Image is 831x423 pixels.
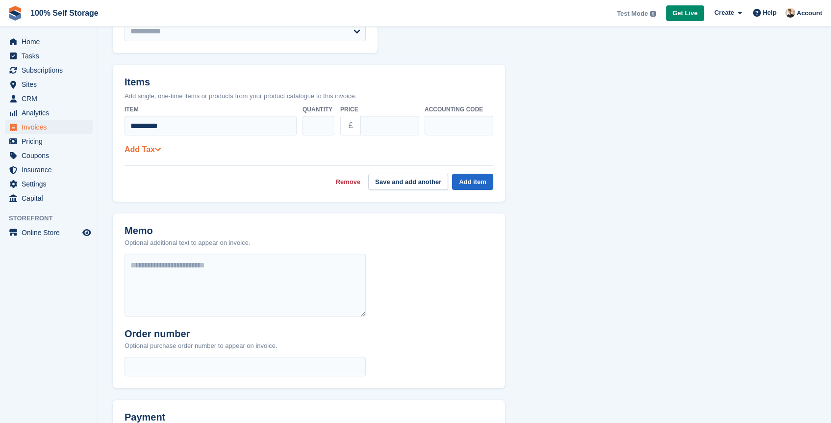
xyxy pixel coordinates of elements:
[22,78,80,91] span: Sites
[5,63,93,77] a: menu
[22,149,80,162] span: Coupons
[5,177,93,191] a: menu
[785,8,795,18] img: Oliver
[650,11,656,17] img: icon-info-grey-7440780725fd019a000dd9b08b2336e03edf1995a4989e88bcd33f0948082b44.svg
[22,49,80,63] span: Tasks
[5,106,93,120] a: menu
[125,91,493,101] p: Add single, one-time items or products from your product catalogue to this invoice.
[81,227,93,238] a: Preview store
[425,105,493,114] label: Accounting code
[673,8,698,18] span: Get Live
[22,106,80,120] span: Analytics
[125,145,161,154] a: Add Tax
[125,105,297,114] label: Item
[797,8,822,18] span: Account
[22,163,80,177] span: Insurance
[26,5,102,21] a: 100% Self Storage
[452,174,493,190] button: Add item
[302,105,334,114] label: Quantity
[5,191,93,205] a: menu
[5,92,93,106] a: menu
[336,177,361,187] a: Remove
[340,105,419,114] label: Price
[5,163,93,177] a: menu
[125,328,277,340] h2: Order number
[22,226,80,239] span: Online Store
[22,177,80,191] span: Settings
[5,120,93,134] a: menu
[5,78,93,91] a: menu
[5,149,93,162] a: menu
[22,134,80,148] span: Pricing
[125,341,277,351] p: Optional purchase order number to appear on invoice.
[125,238,251,248] p: Optional additional text to appear on invoice.
[714,8,734,18] span: Create
[125,225,251,237] h2: Memo
[125,77,493,90] h2: Items
[5,35,93,49] a: menu
[617,9,648,19] span: Test Mode
[763,8,777,18] span: Help
[22,63,80,77] span: Subscriptions
[666,5,704,22] a: Get Live
[5,49,93,63] a: menu
[22,92,80,106] span: CRM
[22,120,80,134] span: Invoices
[9,213,98,223] span: Storefront
[8,6,23,21] img: stora-icon-8386f47178a22dfd0bd8f6a31ec36ba5ce8667c1dd55bd0f319d3a0aa187defe.svg
[368,174,448,190] button: Save and add another
[5,226,93,239] a: menu
[22,191,80,205] span: Capital
[22,35,80,49] span: Home
[5,134,93,148] a: menu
